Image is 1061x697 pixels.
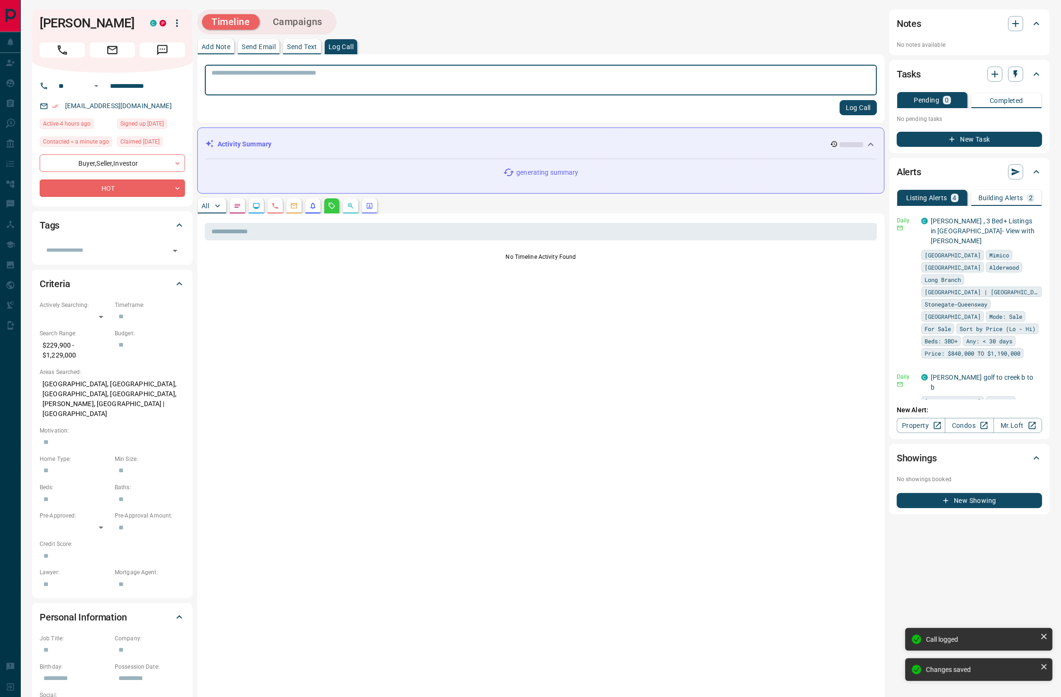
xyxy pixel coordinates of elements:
span: Beds: 3BD+ [925,336,958,346]
a: Mr.Loft [994,418,1042,433]
span: [GEOGRAPHIC_DATA] [925,263,981,272]
svg: Listing Alerts [309,202,317,210]
svg: Email Verified [52,103,59,110]
div: Buyer , Seller , Investor [40,154,185,172]
p: Baths: [115,483,185,492]
p: New Alert: [897,405,1042,415]
p: 2 [1029,195,1033,201]
div: property.ca [160,20,166,26]
div: Tags [40,214,185,237]
div: Activity Summary [205,136,876,153]
p: Lawyer: [40,568,110,577]
p: No pending tasks [897,112,1042,126]
p: Building Alerts [978,195,1023,201]
p: 4 [953,195,957,201]
p: Actively Searching: [40,301,110,309]
span: Claimed [DATE] [120,137,160,146]
svg: Opportunities [347,202,354,210]
div: HOT [40,179,185,197]
span: Price: $840,000 TO $1,190,000 [925,348,1020,358]
p: Areas Searched: [40,368,185,376]
div: Showings [897,447,1042,469]
a: [EMAIL_ADDRESS][DOMAIN_NAME] [65,102,172,110]
div: Wed Aug 13 2025 [40,136,112,150]
p: Pre-Approval Amount: [115,511,185,520]
h2: Tasks [897,67,921,82]
p: Credit Score: [40,540,185,548]
svg: Email [897,381,903,388]
p: Daily [897,216,916,225]
div: condos.ca [150,20,157,26]
p: Possession Date: [115,663,185,671]
p: Motivation: [40,426,185,435]
p: 0 [945,97,949,103]
p: Company: [115,634,185,643]
p: All [202,203,209,209]
svg: Emails [290,202,298,210]
p: Pre-Approved: [40,511,110,520]
span: Mimico [989,250,1009,260]
h2: Alerts [897,164,921,179]
span: [GEOGRAPHIC_DATA] | [GEOGRAPHIC_DATA] [925,287,1039,297]
a: [PERSON_NAME] , 3 Bed+ Listings in [GEOGRAPHIC_DATA]- View with [PERSON_NAME] [931,217,1035,245]
p: Timeframe: [115,301,185,309]
p: No notes available [897,41,1042,49]
p: Birthday: [40,663,110,671]
button: Campaigns [263,14,332,30]
p: Pending [914,97,939,103]
div: Notes [897,12,1042,35]
span: Any: < 30 days [966,336,1012,346]
p: $229,900 - $1,229,000 [40,338,110,363]
a: Property [897,418,945,433]
div: Call logged [926,636,1036,643]
span: [GEOGRAPHIC_DATA] [925,397,981,406]
p: Job Title: [40,634,110,643]
span: [GEOGRAPHIC_DATA] [925,250,981,260]
span: [GEOGRAPHIC_DATA] [925,312,981,321]
h2: Criteria [40,276,70,291]
div: Alerts [897,161,1042,183]
p: No showings booked [897,475,1042,484]
button: Log Call [840,100,877,115]
svg: Email [897,225,903,231]
p: Mortgage Agent: [115,568,185,577]
div: Wed May 04 2022 [117,136,185,150]
p: Search Range: [40,329,110,338]
button: New Showing [897,493,1042,508]
p: Add Note [202,43,230,50]
div: Tasks [897,63,1042,85]
span: Call [40,42,85,58]
h2: Personal Information [40,610,127,625]
a: [PERSON_NAME] golf to creek b to b [931,374,1033,391]
p: Listing Alerts [906,195,947,201]
div: condos.ca [921,218,928,224]
h1: [PERSON_NAME] [40,16,136,31]
span: For Sale [925,324,951,333]
p: generating summary [516,168,578,178]
button: Open [91,80,102,92]
h2: Showings [897,450,937,466]
div: condos.ca [921,374,928,381]
a: Condos [945,418,994,433]
h2: Tags [40,218,59,233]
div: Personal Information [40,606,185,629]
svg: Lead Browsing Activity [253,202,260,210]
span: Sort by Price (Lo - Hi) [960,324,1036,333]
span: Contacted < a minute ago [43,137,109,146]
p: Send Text [287,43,317,50]
p: Log Call [328,43,354,50]
div: Fri Oct 18 2019 [117,119,185,132]
p: Activity Summary [218,139,271,149]
div: Wed Aug 13 2025 [40,119,112,132]
span: Alderwood [989,263,1019,272]
p: Budget: [115,329,185,338]
p: No Timeline Activity Found [205,253,877,261]
p: Send Email [242,43,276,50]
button: Open [168,244,182,257]
p: [GEOGRAPHIC_DATA], [GEOGRAPHIC_DATA], [GEOGRAPHIC_DATA], [GEOGRAPHIC_DATA], [PERSON_NAME], [GEOGR... [40,376,185,422]
svg: Agent Actions [366,202,373,210]
p: Min Size: [115,455,185,463]
p: Completed [990,97,1023,104]
div: Criteria [40,272,185,295]
span: Mode: Sale [989,312,1022,321]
